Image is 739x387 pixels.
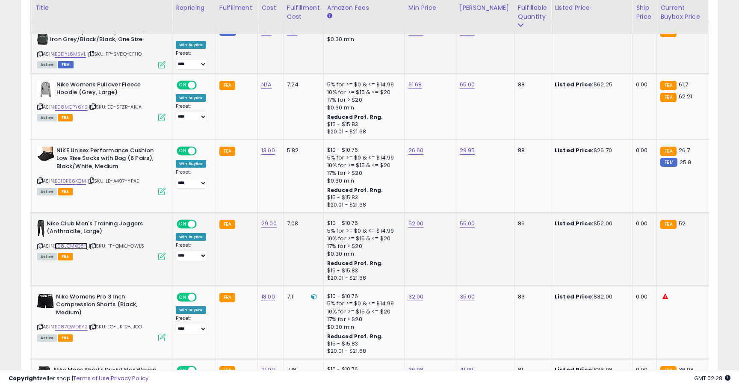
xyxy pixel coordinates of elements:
[408,80,422,89] a: 61.68
[35,3,168,12] div: Title
[176,3,212,12] div: Repricing
[56,147,160,173] b: NIKE Unisex Performance Cushion Low Rise Socks with Bag (6 Pairs), Black/White, Medium
[219,81,235,90] small: FBA
[327,260,383,267] b: Reduced Prof. Rng.
[37,147,54,161] img: 41PXVSWDViL._SL40_.jpg
[636,81,650,89] div: 0.00
[219,220,235,229] small: FBA
[636,293,650,301] div: 0.00
[37,253,57,260] span: All listings currently available for purchase on Amazon
[9,375,148,383] div: seller snap | |
[408,146,424,155] a: 26.60
[327,227,398,235] div: 5% for >= $0 & <= $14.99
[176,160,206,168] div: Win BuyBox
[327,35,398,43] div: $0.30 min
[219,3,254,12] div: Fulfillment
[327,186,383,194] b: Reduced Prof. Rng.
[555,3,629,12] div: Listed Price
[47,220,151,238] b: Nike Club Men's Training Joggers (Anthracite, Large)
[327,89,398,96] div: 10% for >= $15 & <= $20
[176,316,209,335] div: Preset:
[518,3,547,21] div: Fulfillable Quantity
[87,177,139,184] span: | SKU: LB-A497-YPAE
[327,323,398,331] div: $0.30 min
[555,220,626,227] div: $52.00
[555,293,626,301] div: $32.00
[58,334,73,342] span: FBA
[460,219,475,228] a: 55.00
[679,27,694,35] span: 89.98
[176,306,206,314] div: Win BuyBox
[460,292,475,301] a: 35.00
[679,146,690,154] span: 26.7
[636,3,653,21] div: Ship Price
[37,220,166,260] div: ASIN:
[219,293,235,302] small: FBA
[327,275,398,282] div: $20.01 - $21.68
[555,147,626,154] div: $26.70
[37,61,57,68] span: All listings currently available for purchase on Amazon
[660,81,676,90] small: FBA
[55,242,88,250] a: B08JQMXQ8N
[460,80,475,89] a: 65.00
[327,348,398,355] div: $20.01 - $21.68
[177,293,188,301] span: ON
[555,81,626,89] div: $62.25
[56,81,160,99] b: Nike Womens Pullover Fleece Hoodie (Grey, Large)
[327,12,332,20] small: Amazon Fees.
[408,219,424,228] a: 52.00
[327,316,398,323] div: 17% for > $20
[679,92,692,100] span: 62.21
[176,103,209,123] div: Preset:
[660,93,676,102] small: FBA
[261,146,275,155] a: 13.00
[37,147,166,194] div: ASIN:
[50,28,154,46] b: Nike Varsity Elite Backpack (32L), Iron Grey/Black/Black, One Size
[327,147,398,154] div: $10 - $10.76
[327,113,383,121] b: Reduced Prof. Rng.
[327,242,398,250] div: 17% for > $20
[261,3,280,12] div: Cost
[555,219,594,227] b: Listed Price:
[327,177,398,185] div: $0.30 min
[518,147,544,154] div: 88
[555,80,594,89] b: Listed Price:
[327,220,398,227] div: $10 - $10.76
[261,292,275,301] a: 18.00
[176,94,206,102] div: Win BuyBox
[177,81,188,89] span: ON
[287,293,317,301] div: 7.11
[56,293,160,319] b: Nike Womens Pro 3 Inch Compression Shorts (Black, Medium)
[177,147,188,154] span: ON
[287,81,317,89] div: 7.24
[327,154,398,162] div: 5% for >= $0 & <= $14.99
[219,147,235,156] small: FBA
[460,146,475,155] a: 29.95
[37,293,166,340] div: ASIN:
[555,292,594,301] b: Listed Price:
[327,300,398,307] div: 5% for >= $0 & <= $14.99
[37,334,57,342] span: All listings currently available for purchase on Amazon
[327,96,398,104] div: 17% for > $20
[555,27,594,35] b: Listed Price:
[58,253,73,260] span: FBA
[327,3,401,12] div: Amazon Fees
[694,374,730,382] span: 2025-09-11 02:28 GMT
[327,194,398,201] div: $15 - $15.83
[660,147,676,156] small: FBA
[195,220,209,227] span: OFF
[327,250,398,258] div: $0.30 min
[518,220,544,227] div: 86
[261,80,272,89] a: N/A
[555,146,594,154] b: Listed Price:
[37,188,57,195] span: All listings currently available for purchase on Amazon
[287,220,317,227] div: 7.08
[327,201,398,209] div: $20.01 - $21.68
[408,292,424,301] a: 32.00
[660,158,677,167] small: FBM
[660,220,676,229] small: FBA
[37,28,166,68] div: ASIN:
[327,293,398,300] div: $10 - $10.76
[195,293,209,301] span: OFF
[660,3,704,21] div: Current Buybox Price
